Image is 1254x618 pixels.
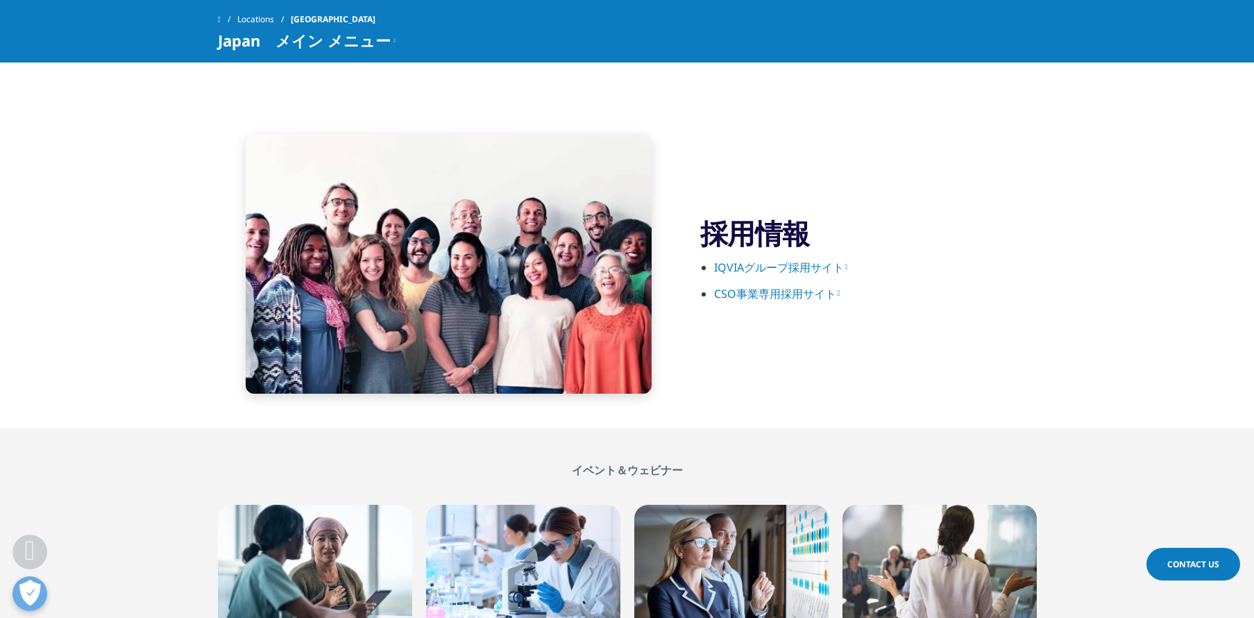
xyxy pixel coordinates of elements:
h2: イベント＆ウェビナー [218,463,1037,477]
a: IQVIAグループ採用サイト [714,260,848,275]
a: CSO事業専用採用サイト [714,286,840,301]
span: Contact Us [1167,558,1219,570]
a: Contact Us [1146,548,1240,581]
button: Open Preferences [12,576,47,611]
h3: 採用情報 [700,216,1037,251]
span: Japan メイン メニュー [218,32,391,49]
a: Locations [237,7,291,32]
span: [GEOGRAPHIC_DATA] [291,7,375,32]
